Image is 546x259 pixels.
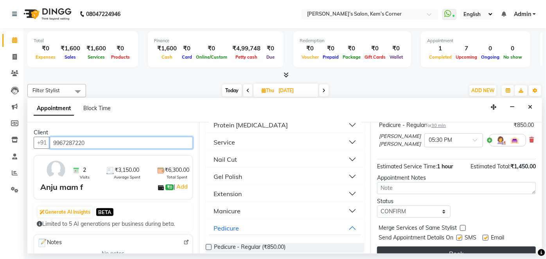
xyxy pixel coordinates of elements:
div: ₹1,600 [83,44,109,53]
span: Visits [80,174,90,180]
span: Prepaid [321,54,341,60]
div: ₹0 [388,44,405,53]
div: ₹0 [109,44,132,53]
div: 0 [479,44,501,53]
span: 2 [83,166,86,174]
input: 2025-09-04 [276,85,315,96]
div: Manicure [214,206,241,216]
span: Petty cash [233,54,259,60]
span: Upcoming [454,54,479,60]
span: Admin [514,10,531,18]
button: Manicure [209,204,361,218]
span: Services [86,54,107,60]
div: Appointment [427,38,524,44]
span: Send Appointment Details On [379,234,453,243]
b: 08047224946 [86,3,120,25]
span: Products [109,54,132,60]
div: ₹0 [264,44,277,53]
div: ₹850.00 [514,121,534,129]
span: | [174,182,189,191]
span: BETA [96,208,113,216]
span: SMS [465,234,476,243]
div: ₹0 [341,44,363,53]
span: Filter Stylist [32,87,60,93]
span: ₹3,150.00 [115,166,139,174]
div: Client [34,129,193,137]
div: Anju mam f [40,181,83,193]
button: Service [209,135,361,149]
div: ₹0 [34,44,57,53]
div: 0 [501,44,524,53]
div: Status [377,197,451,205]
div: Service [214,138,235,147]
div: Finance [154,38,277,44]
span: Notes [37,238,62,248]
span: ₹1,450.00 [510,163,536,170]
div: Redemption [300,38,405,44]
button: Close [524,101,536,113]
span: ₹6,300.00 [165,166,189,174]
div: ₹0 [180,44,194,53]
span: [PERSON_NAME] [PERSON_NAME] [379,132,421,148]
span: Expenses [34,54,57,60]
div: ₹0 [194,44,229,53]
span: 1 hour [437,163,453,170]
div: 7 [454,44,479,53]
span: Merge Services of Same Stylist [379,224,457,234]
img: logo [20,3,74,25]
input: Search by Name/Mobile/Email/Code [50,137,193,149]
img: avatar [45,159,67,181]
span: Ongoing [479,54,501,60]
span: Email [491,234,504,243]
button: Nail Cut [209,152,361,166]
button: Gel Polish [209,170,361,184]
span: Sales [63,54,78,60]
span: Cash [160,54,174,60]
div: Extension [214,189,242,198]
span: Wallet [388,54,405,60]
span: No notes [102,250,124,258]
span: Block Time [83,105,111,112]
span: Estimated Total: [471,163,510,170]
div: Protein [MEDICAL_DATA] [214,120,288,130]
div: ₹0 [363,44,388,53]
span: 30 min [431,123,446,128]
a: Add [175,182,189,191]
div: ₹0 [300,44,321,53]
span: Package [341,54,363,60]
span: Completed [427,54,454,60]
span: Average Spent [114,174,140,180]
div: Pedicure [214,223,239,233]
small: for [426,123,446,128]
div: Appointment Notes [377,174,536,182]
button: Pedicure [209,221,361,235]
div: Gel Polish [214,172,242,181]
span: Online/Custom [194,54,229,60]
span: ₹0 [165,184,174,191]
span: Pedicure - Regular (₹850.00) [214,243,286,253]
div: 1 [427,44,454,53]
div: ₹1,600 [154,44,180,53]
span: Due [264,54,277,60]
button: Generate AI Insights [38,207,92,218]
button: Extension [209,187,361,201]
span: Estimated Service Time: [377,163,437,170]
div: ₹1,600 [57,44,83,53]
span: Thu [260,88,276,93]
button: +91 [34,137,50,149]
span: Gift Cards [363,54,388,60]
span: Appointment [34,102,74,116]
span: Total Spent [167,174,187,180]
div: Nail Cut [214,155,237,164]
div: Pedicure - Regular [379,121,446,129]
button: Protein [MEDICAL_DATA] [209,118,361,132]
span: ADD NEW [471,88,494,93]
div: Limited to 5 AI generations per business during beta. [37,220,190,228]
button: ADD NEW [469,85,496,96]
span: Voucher [300,54,321,60]
span: Today [222,84,242,96]
div: Total [34,38,132,44]
div: ₹0 [321,44,341,53]
span: Card [180,54,194,60]
div: ₹4,99,748 [229,44,264,53]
